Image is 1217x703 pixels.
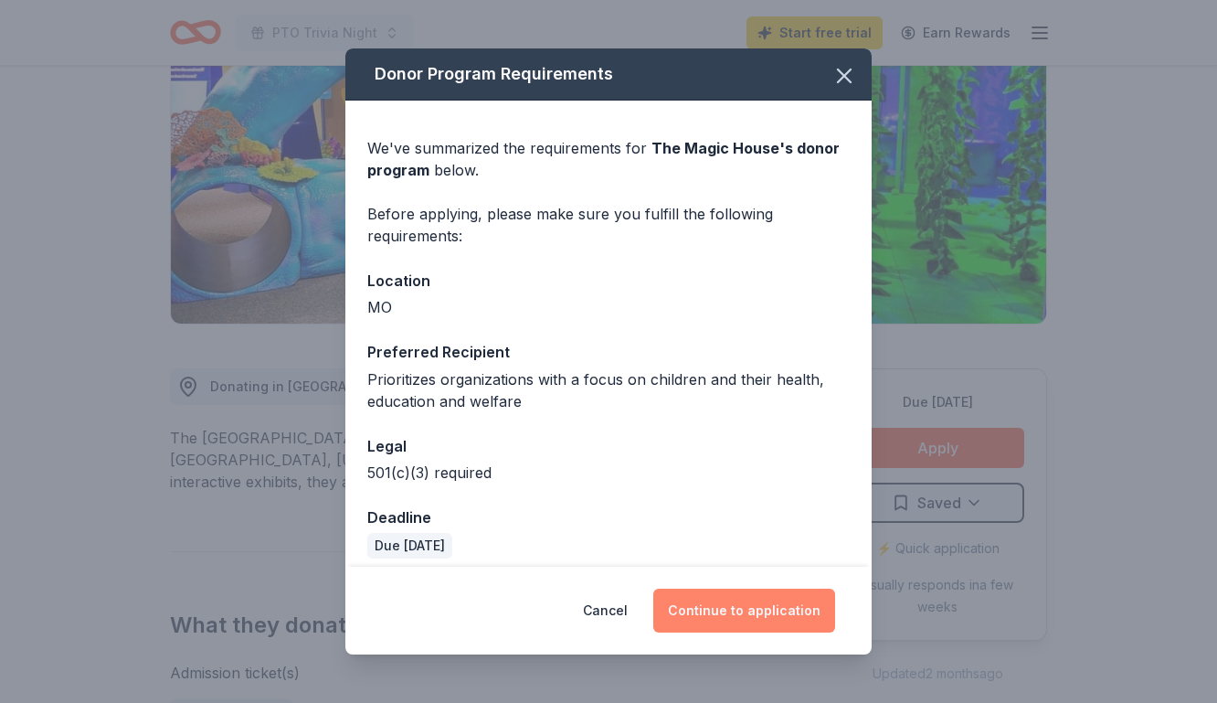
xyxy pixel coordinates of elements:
[367,203,850,247] div: Before applying, please make sure you fulfill the following requirements:
[367,340,850,364] div: Preferred Recipient
[583,589,628,633] button: Cancel
[367,462,850,484] div: 501(c)(3) required
[653,589,835,633] button: Continue to application
[345,48,872,101] div: Donor Program Requirements
[367,533,452,559] div: Due [DATE]
[367,434,850,458] div: Legal
[367,368,850,412] div: Prioritizes organizations with a focus on children and their health, education and welfare
[367,137,850,181] div: We've summarized the requirements for below.
[367,296,850,318] div: MO
[367,269,850,293] div: Location
[367,506,850,529] div: Deadline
